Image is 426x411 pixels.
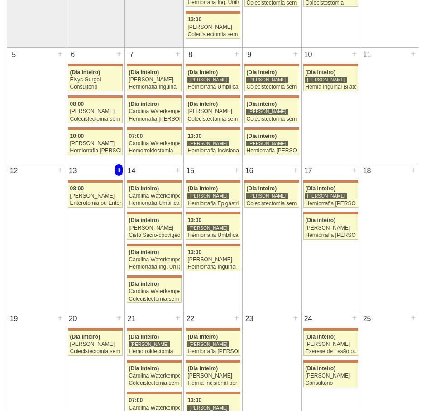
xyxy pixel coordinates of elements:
[186,360,240,363] div: Key: Maria Braido
[187,380,238,386] div: Hernia Incisional por Video
[129,334,159,340] span: (Dia inteiro)
[305,380,356,386] div: Consultório
[129,281,159,287] span: (Dia inteiro)
[186,180,240,183] div: Key: Maria Braido
[7,312,20,326] div: 19
[302,164,315,178] div: 17
[187,76,229,83] div: [PERSON_NAME]
[127,130,182,155] a: 07:00 Carolina Waterkemper Hemorroidectomia
[70,109,120,114] div: [PERSON_NAME]
[243,164,256,178] div: 16
[303,328,358,331] div: Key: Maria Braido
[187,257,238,263] div: [PERSON_NAME]
[186,14,240,38] a: 13:00 [PERSON_NAME] Colecistectomia sem Colangiografia VL
[66,164,79,178] div: 13
[127,244,182,246] div: Key: Maria Braido
[129,200,179,206] div: Herniorrafia Umbilical
[129,249,159,255] span: (Dia inteiro)
[360,312,373,326] div: 25
[129,133,143,139] span: 07:00
[56,48,64,60] div: +
[303,360,358,363] div: Key: Maria Braido
[115,164,123,176] div: +
[305,69,335,76] span: (Dia inteiro)
[186,127,240,130] div: Key: Maria Braido
[187,116,238,122] div: Colecistectomia sem Colangiografia VL
[129,77,179,83] div: [PERSON_NAME]
[186,328,240,331] div: Key: Maria Braido
[125,164,138,178] div: 14
[129,193,179,199] div: Carolina Waterkemper
[233,312,240,324] div: +
[186,363,240,387] a: (Dia inteiro) [PERSON_NAME] Hernia Incisional por Video
[174,312,182,324] div: +
[187,69,218,76] span: (Dia inteiro)
[127,127,182,130] div: Key: Maria Braido
[244,183,299,208] a: (Dia inteiro) [PERSON_NAME] Colecistectomia sem Colangiografia VL
[129,365,159,372] span: (Dia inteiro)
[243,48,256,61] div: 9
[70,133,84,139] span: 10:00
[246,133,277,139] span: (Dia inteiro)
[127,183,182,208] a: (Dia inteiro) Carolina Waterkemper Herniorrafia Umbilical
[127,331,182,355] a: (Dia inteiro) [PERSON_NAME] Hemorroidectomia
[70,69,100,76] span: (Dia inteiro)
[244,66,299,91] a: (Dia inteiro) [PERSON_NAME] Colecistectomia sem Colangiografia VL
[186,66,240,91] a: (Dia inteiro) [PERSON_NAME] Herniorrafia Umbilical
[360,164,373,178] div: 18
[127,98,182,123] a: (Dia inteiro) Carolina Waterkemper Herniorrafia [PERSON_NAME]
[305,185,335,192] span: (Dia inteiro)
[129,148,179,154] div: Hemorroidectomia
[303,214,358,239] a: (Dia inteiro) [PERSON_NAME] Herniorrafia [PERSON_NAME]
[129,257,179,263] div: Carolina Waterkemper
[70,141,120,146] div: [PERSON_NAME]
[187,16,201,23] span: 13:00
[350,164,358,176] div: +
[187,225,229,231] div: [PERSON_NAME]
[246,185,277,192] span: (Dia inteiro)
[305,334,335,340] span: (Dia inteiro)
[127,392,182,394] div: Key: Maria Braido
[187,109,238,114] div: [PERSON_NAME]
[68,331,123,355] a: (Dia inteiro) [PERSON_NAME] Colecistectomia sem Colangiografia VL
[409,164,417,176] div: +
[70,341,120,347] div: [PERSON_NAME]
[187,101,218,107] span: (Dia inteiro)
[127,212,182,214] div: Key: Maria Braido
[129,141,179,146] div: Carolina Waterkemper
[187,217,201,223] span: 13:00
[305,217,335,223] span: (Dia inteiro)
[127,64,182,66] div: Key: Maria Braido
[303,212,358,214] div: Key: Maria Braido
[70,101,84,107] span: 08:00
[187,24,238,30] div: [PERSON_NAME]
[246,84,297,90] div: Colecistectomia sem Colangiografia VL
[125,312,138,326] div: 21
[70,185,84,192] span: 08:00
[292,312,299,324] div: +
[129,101,159,107] span: (Dia inteiro)
[70,334,100,340] span: (Dia inteiro)
[70,116,120,122] div: Colecistectomia sem Colangiografia VL
[244,95,299,98] div: Key: Maria Braido
[186,212,240,214] div: Key: Maria Braido
[305,76,347,83] div: [PERSON_NAME]
[129,341,170,348] div: [PERSON_NAME]
[127,363,182,387] a: (Dia inteiro) Carolina Waterkemper Colecistectomia sem Colangiografia
[127,180,182,183] div: Key: Maria Braido
[233,164,240,176] div: +
[70,84,120,90] div: Consultório
[174,48,182,60] div: +
[68,127,123,130] div: Key: Maria Braido
[186,11,240,14] div: Key: Maria Braido
[115,48,123,60] div: +
[187,341,229,348] div: [PERSON_NAME]
[129,217,159,223] span: (Dia inteiro)
[244,130,299,155] a: (Dia inteiro) [PERSON_NAME] Herniorrafia [PERSON_NAME]
[186,214,240,239] a: 13:00 [PERSON_NAME] Herniorrafia Umbilical
[244,180,299,183] div: Key: Maria Braido
[187,365,218,372] span: (Dia inteiro)
[129,225,179,231] div: [PERSON_NAME]
[303,331,358,355] a: (Dia inteiro) [PERSON_NAME] Exerese de Lesão ou Tumor de Pele
[244,98,299,123] a: (Dia inteiro) [PERSON_NAME] Colecistectomia sem Colangiografia VL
